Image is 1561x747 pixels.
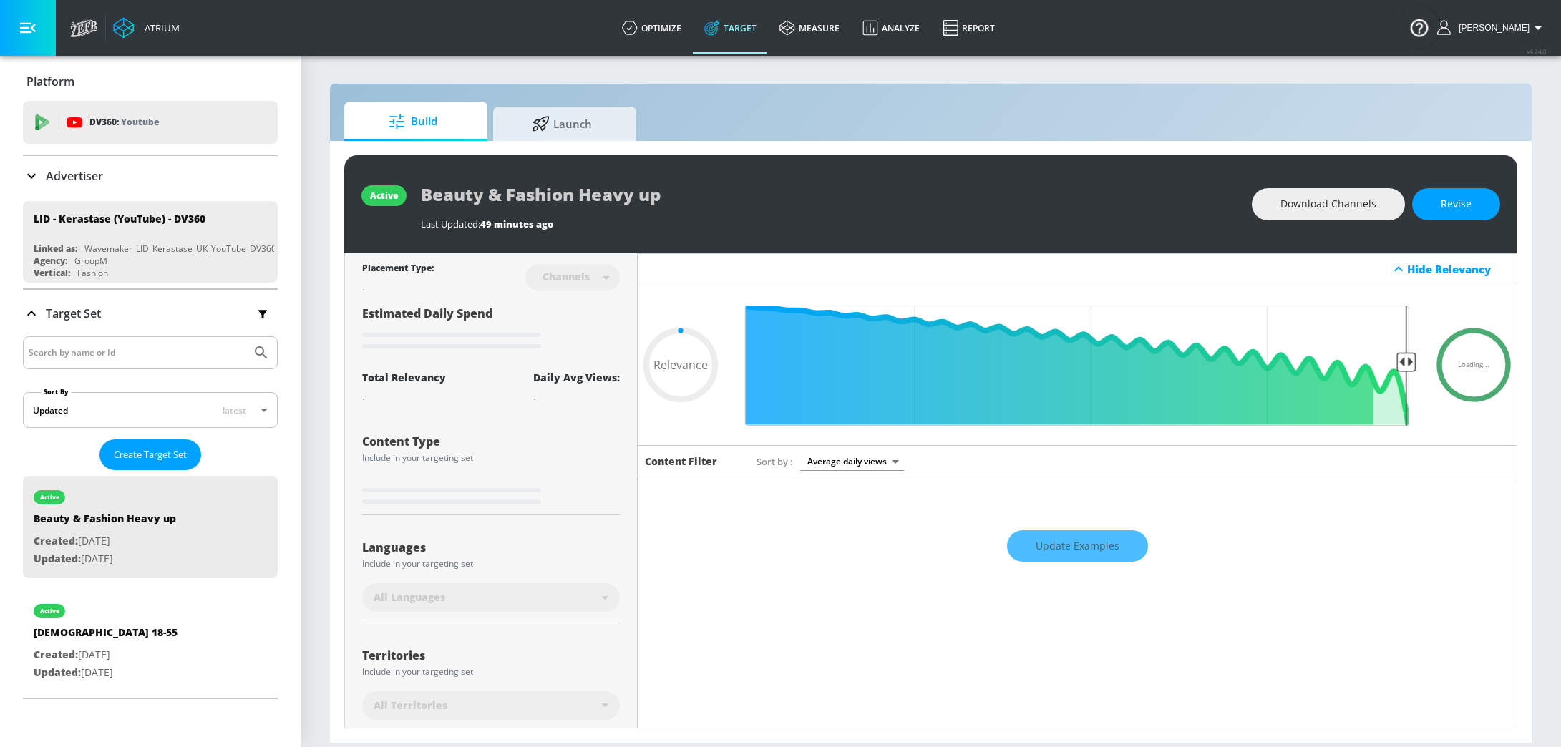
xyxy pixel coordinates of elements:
a: Atrium [113,17,180,39]
span: Download Channels [1280,195,1376,213]
span: Build [359,104,467,139]
div: All Languages [362,583,620,612]
div: GroupM [74,255,107,267]
div: LID - Kerastase (YouTube) - DV360Linked as:Wavemaker_LID_Kerastase_UK_YouTube_DV360Agency:GroupMV... [23,201,278,283]
div: Include in your targeting set [362,668,620,676]
p: Target Set [46,306,101,321]
div: Include in your targeting set [362,454,620,462]
div: Wavemaker_LID_Kerastase_UK_YouTube_DV360 [84,243,276,255]
p: Youtube [121,114,159,130]
div: Include in your targeting set [362,560,620,568]
p: Advertiser [46,168,103,184]
div: Platform [23,62,278,102]
p: [DATE] [34,664,178,682]
div: Fashion [77,267,108,279]
span: Create Target Set [114,446,187,463]
div: activeBeauty & Fashion Heavy upCreated:[DATE]Updated:[DATE] [23,476,278,578]
button: [PERSON_NAME] [1437,19,1547,36]
div: Vertical: [34,267,70,279]
h6: Content Filter [645,454,717,468]
p: [DATE] [34,646,178,664]
div: Channels [535,270,597,283]
span: Created: [34,648,78,661]
div: Agency: [34,255,67,267]
label: Sort By [41,387,72,396]
div: Advertiser [23,156,278,196]
input: Search by name or Id [29,343,245,362]
span: All Territories [374,698,447,713]
div: Beauty & Fashion Heavy up [34,512,176,532]
nav: list of Target Set [23,470,278,698]
p: [DATE] [34,532,176,550]
p: DV360: [89,114,159,130]
div: Estimated Daily Spend [362,306,620,353]
div: Target Set [23,336,278,698]
span: 49 minutes ago [480,218,553,230]
a: Analyze [851,2,931,54]
div: Atrium [139,21,180,34]
div: Territories [362,650,620,661]
div: active[DEMOGRAPHIC_DATA] 18-55Created:[DATE]Updated:[DATE] [23,590,278,692]
div: active [40,607,59,615]
button: Revise [1412,188,1500,220]
div: Average daily views [800,451,904,471]
a: Report [931,2,1006,54]
button: Create Target Set [99,439,201,470]
span: Relevance [653,359,708,371]
a: Target [693,2,768,54]
span: Loading... [1458,361,1489,368]
a: measure [768,2,851,54]
button: Open Resource Center [1399,7,1439,47]
span: Launch [507,107,616,141]
span: latest [223,404,246,416]
div: Last Updated: [421,218,1237,230]
div: All Territories [362,691,620,720]
span: All Languages [374,590,445,605]
span: Created: [34,534,78,547]
div: LID - Kerastase (YouTube) - DV360 [34,212,205,225]
div: Target Set [23,290,278,337]
div: DV360: Youtube [23,101,278,144]
div: Languages [362,542,620,553]
div: Daily Avg Views: [533,371,620,384]
div: Hide Relevancy [638,253,1517,285]
span: Updated: [34,665,81,679]
p: Platform [26,74,74,89]
div: Placement Type: [362,262,434,277]
span: Sort by [757,455,793,468]
div: Linked as: [34,243,77,255]
p: [DATE] [34,550,176,568]
span: v 4.24.0 [1527,47,1547,55]
button: Download Channels [1252,188,1405,220]
span: Estimated Daily Spend [362,306,492,321]
a: optimize [611,2,693,54]
div: active [370,190,398,202]
input: Final Threshold [738,306,1416,426]
div: Hide Relevancy [1407,262,1509,276]
div: active [40,494,59,501]
span: login as: stephanie.wolklin@zefr.com [1453,23,1530,33]
span: Revise [1441,195,1472,213]
span: Updated: [34,552,81,565]
div: [DEMOGRAPHIC_DATA] 18-55 [34,625,178,646]
div: Updated [33,404,68,416]
div: Content Type [362,436,620,447]
div: Total Relevancy [362,371,446,384]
